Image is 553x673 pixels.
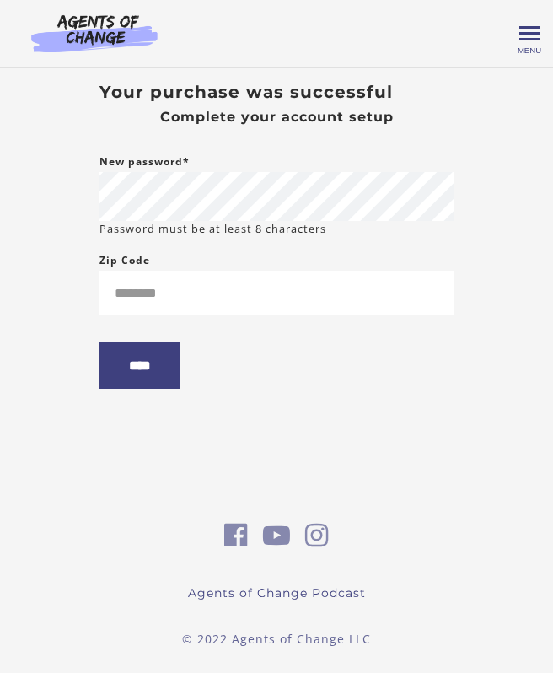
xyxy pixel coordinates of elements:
span: Menu [518,46,541,55]
a: https://www.youtube.com/c/AgentsofChangeTestPrepbyMeaganMitchell (Open in a new window) [263,514,291,555]
button: Toggle menu Menu [519,24,540,44]
img: Agents of Change Logo [13,13,175,52]
i: https://www.facebook.com/groups/aswbtestprep (Open in a new window) [224,522,248,549]
h4: Complete your account setup [135,109,418,125]
small: Password must be at least 8 characters [99,221,326,237]
a: https://www.facebook.com/groups/aswbtestprep (Open in a new window) [224,514,248,555]
p: © 2022 Agents of Change LLC [13,630,540,648]
label: Zip Code [99,250,150,271]
a: Agents of Change Podcast [188,584,366,602]
i: https://www.instagram.com/agentsofchangeprep/ (Open in a new window) [305,522,329,549]
a: https://www.instagram.com/agentsofchangeprep/ (Open in a new window) [305,514,329,555]
h3: Your purchase was successful [99,82,454,102]
span: Toggle menu [519,32,540,35]
label: New password* [99,152,190,172]
i: https://www.youtube.com/c/AgentsofChangeTestPrepbyMeaganMitchell (Open in a new window) [263,522,291,549]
